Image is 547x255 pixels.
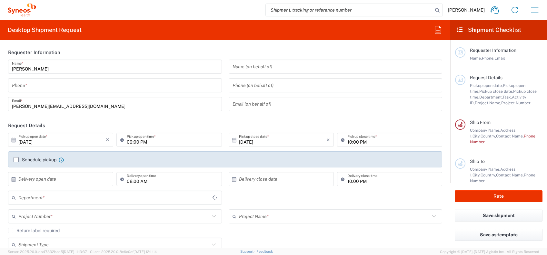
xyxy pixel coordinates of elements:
span: [DATE] 12:11:14 [134,250,157,254]
label: Return label required [8,228,60,233]
h2: Shipment Checklist [456,26,521,34]
h2: Request Details [8,122,45,129]
span: Ship From [470,120,491,125]
span: Requester Information [470,48,516,53]
h2: Desktop Shipment Request [8,26,82,34]
button: Save shipment [455,210,542,222]
label: Schedule pickup [14,157,56,162]
span: Server: 2025.20.0-db47332bad5 [8,250,87,254]
span: Project Number [501,100,531,105]
span: [PERSON_NAME] [448,7,485,13]
span: Request Details [470,75,502,80]
span: Name, [470,56,482,61]
span: Pickup open date, [470,83,503,88]
span: Task, [502,95,512,99]
span: Company Name, [470,167,500,172]
input: Shipment, tracking or reference number [266,4,433,16]
span: Copyright © [DATE]-[DATE] Agistix Inc., All Rights Reserved [440,249,539,255]
span: Email [494,56,505,61]
span: Contact Name, [496,173,524,177]
span: Phone, [482,56,494,61]
a: Feedback [256,250,273,253]
a: Support [240,250,256,253]
button: Rate [455,190,542,202]
span: Ship To [470,159,485,164]
span: Project Name, [475,100,501,105]
span: Pickup close date, [479,89,513,94]
span: Client: 2025.20.0-8c6e0cf [90,250,157,254]
span: Company Name, [470,128,500,133]
span: City, [472,173,481,177]
span: Country, [481,173,496,177]
h2: Requester Information [8,49,60,56]
button: Save as template [455,229,542,241]
span: Contact Name, [496,134,524,138]
span: Country, [481,134,496,138]
span: [DATE] 11:13:37 [63,250,87,254]
span: City, [472,134,481,138]
span: Department, [479,95,502,99]
i: × [326,135,330,145]
i: × [106,135,109,145]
